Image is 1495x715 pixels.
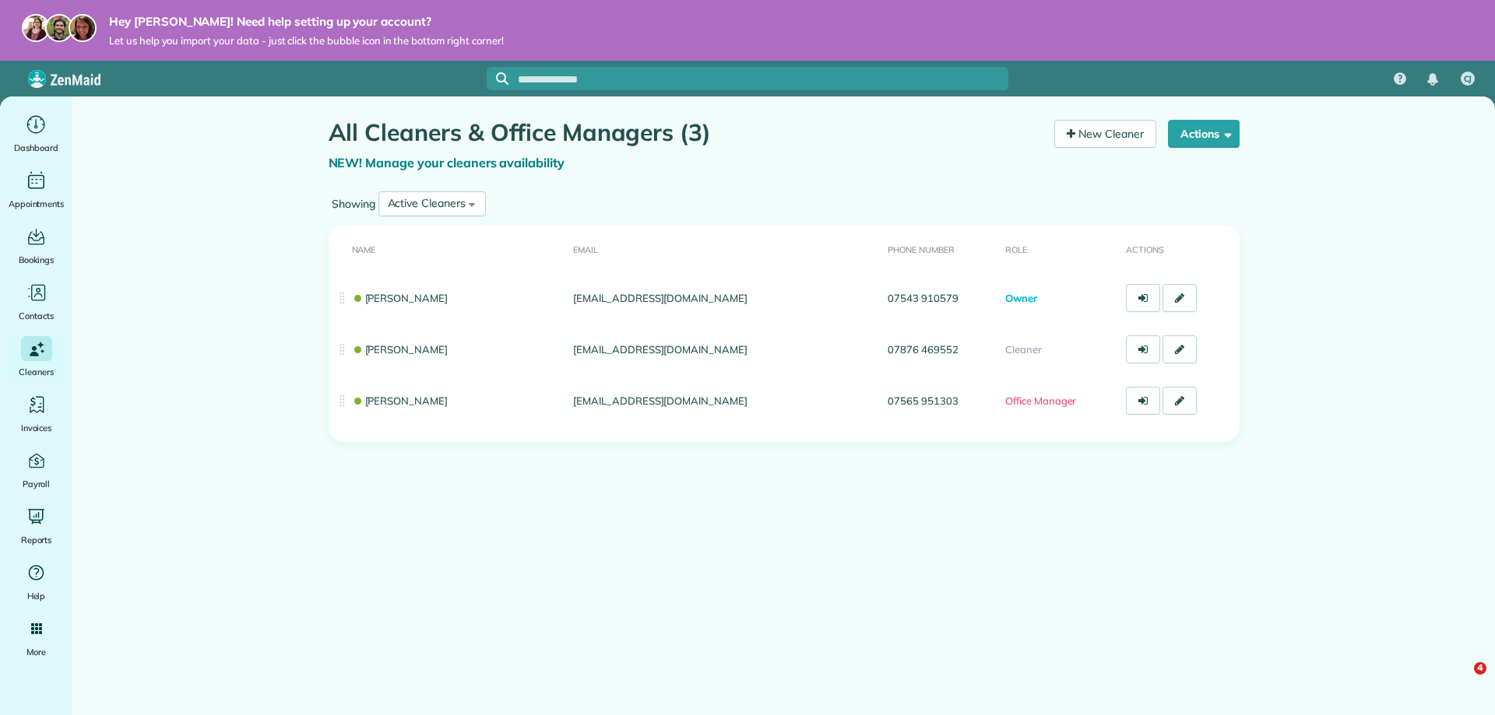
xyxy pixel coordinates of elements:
[881,225,999,272] th: Phone number
[23,476,51,492] span: Payroll
[109,34,504,47] span: Let us help you import your data - just click the bubble icon in the bottom right corner!
[19,308,54,324] span: Contacts
[1168,120,1240,148] button: Actions
[567,375,881,426] td: [EMAIL_ADDRESS][DOMAIN_NAME]
[1005,292,1037,304] span: Owner
[352,343,448,356] a: [PERSON_NAME]
[19,364,54,380] span: Cleaners
[6,504,66,548] a: Reports
[352,292,448,304] a: [PERSON_NAME]
[6,280,66,324] a: Contacts
[69,14,97,42] img: michelle-19f622bdf1676172e81f8f8fba1fb50e276960ebfe0243fe18214015130c80e4.jpg
[14,140,58,156] span: Dashboard
[329,225,568,272] th: Name
[888,292,959,304] a: 07543 910579
[109,14,504,30] strong: Hey [PERSON_NAME]! Need help setting up your account?
[567,272,881,324] td: [EMAIL_ADDRESS][DOMAIN_NAME]
[329,196,378,212] label: Showing
[1054,120,1156,148] a: New Cleaner
[487,72,508,85] button: Focus search
[6,560,66,604] a: Help
[388,195,466,212] div: Active Cleaners
[9,196,65,212] span: Appointments
[888,394,959,407] a: 07565 951303
[1474,662,1486,675] span: 4
[1381,61,1495,96] nav: Main
[19,252,55,268] span: Bookings
[1464,73,1472,86] span: CJ
[329,120,1043,145] h1: All Cleaners & Office Managers (3)
[27,588,46,604] span: Help
[22,14,50,42] img: maria-72a9807cf96188c08ef61303f053569d2e2a8a1cde33d635c8a3ac13582a053d.jpg
[329,155,565,170] a: NEW! Manage your cleaners availability
[6,448,66,492] a: Payroll
[6,224,66,268] a: Bookings
[496,72,508,85] svg: Focus search
[6,112,66,156] a: Dashboard
[352,394,448,407] a: [PERSON_NAME]
[6,168,66,212] a: Appointments
[1005,343,1042,356] span: Cleaner
[1120,225,1240,272] th: Actions
[1005,394,1076,407] span: Office Manager
[888,343,959,356] a: 07876 469552
[1416,62,1449,96] div: Notifications
[21,532,52,548] span: Reports
[45,14,73,42] img: jorge-587dff0eeaa6aab1f244e6dc62b8924c3b6ad411094392a53c71c6c4a576187d.jpg
[6,336,66,380] a: Cleaners
[567,225,881,272] th: Email
[21,420,52,436] span: Invoices
[999,225,1120,272] th: Role
[1442,662,1479,699] iframe: Intercom live chat
[6,392,66,436] a: Invoices
[26,644,46,660] span: More
[567,324,881,375] td: [EMAIL_ADDRESS][DOMAIN_NAME]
